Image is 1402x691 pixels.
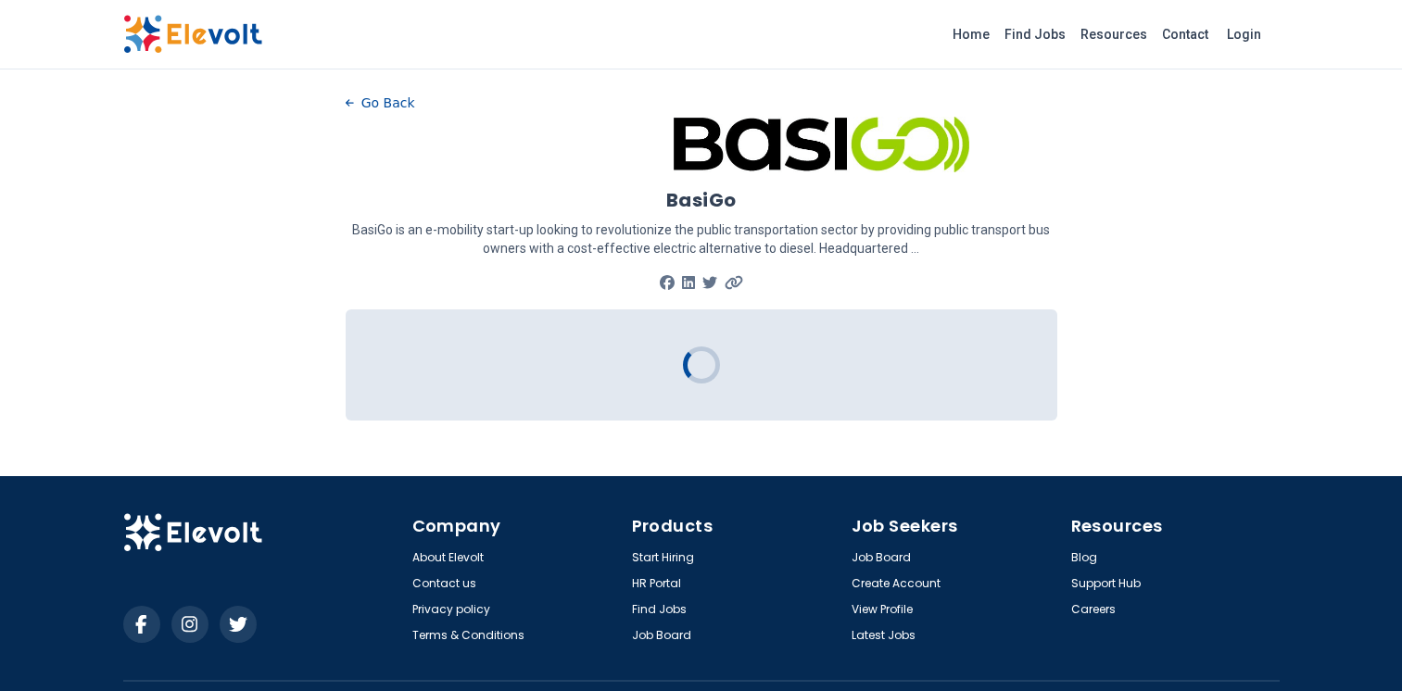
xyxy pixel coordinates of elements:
[683,346,720,383] div: Loading...
[1071,602,1116,617] a: Careers
[632,550,694,565] a: Start Hiring
[123,513,262,552] img: Elevolt
[1216,16,1272,53] a: Login
[1071,550,1097,565] a: Blog
[1073,19,1155,49] a: Resources
[412,576,476,591] a: Contact us
[666,187,737,213] h1: BasiGo
[632,576,681,591] a: HR Portal
[412,550,484,565] a: About Elevolt
[852,550,911,565] a: Job Board
[674,117,969,172] img: BasiGo
[123,15,262,54] img: Elevolt
[1071,513,1280,539] h4: Resources
[346,220,1057,258] p: BasiGo is an e-mobility start-up looking to revolutionize the public transportation sector by pro...
[632,602,687,617] a: Find Jobs
[1155,19,1216,49] a: Contact
[852,602,913,617] a: View Profile
[346,89,415,117] button: Go Back
[852,628,916,643] a: Latest Jobs
[632,513,840,539] h4: Products
[945,19,997,49] a: Home
[997,19,1073,49] a: Find Jobs
[852,513,1060,539] h4: Job Seekers
[412,513,621,539] h4: Company
[632,628,691,643] a: Job Board
[412,628,524,643] a: Terms & Conditions
[852,576,941,591] a: Create Account
[1071,576,1141,591] a: Support Hub
[412,602,490,617] a: Privacy policy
